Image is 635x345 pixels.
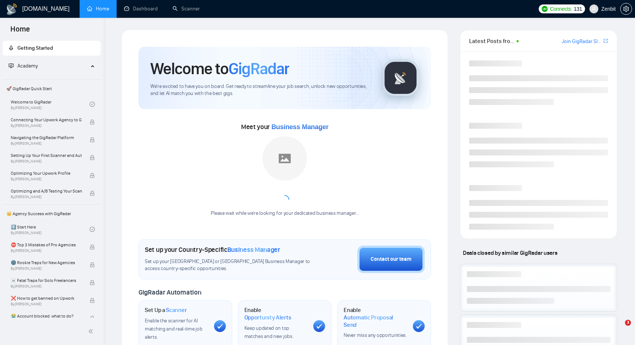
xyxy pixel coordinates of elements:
[3,81,100,96] span: 🚀 GigRadar Quick Start
[11,116,82,124] span: Connecting Your Upwork Agency to GigRadar
[145,306,187,314] h1: Set Up a
[227,246,280,254] span: Business Manager
[371,255,411,263] div: Contact our team
[150,83,370,97] span: We're excited to have you on board. Get ready to streamline your job search, unlock new opportuni...
[90,191,95,196] span: lock
[11,124,82,128] span: By [PERSON_NAME]
[228,59,289,79] span: GigRadar
[90,262,95,267] span: lock
[3,41,101,56] li: Getting Started
[469,36,514,46] span: Latest Posts from the GigRadar Community
[591,6,596,11] span: user
[11,266,82,271] span: By [PERSON_NAME]
[124,6,158,12] a: dashboardDashboard
[11,221,90,237] a: 1️⃣ Start HereBy[PERSON_NAME]
[244,325,294,339] span: Keep updated on top matches and new jobs.
[271,123,328,131] span: Business Manager
[87,6,109,12] a: homeHome
[90,298,95,303] span: lock
[344,314,407,328] span: Automatic Proposal Send
[145,318,202,340] span: Enable the scanner for AI matching and real-time job alerts.
[145,258,313,272] span: Set up your [GEOGRAPHIC_DATA] or [GEOGRAPHIC_DATA] Business Manager to access country-specific op...
[90,137,95,142] span: lock
[11,312,82,320] span: 😭 Account blocked: what to do?
[206,210,363,217] div: Please wait while we're looking for your dedicated business manager...
[9,63,38,69] span: Academy
[11,159,82,164] span: By [PERSON_NAME]
[11,284,82,289] span: By [PERSON_NAME]
[11,152,82,159] span: Setting Up Your First Scanner and Auto-Bidder
[150,59,289,79] h1: Welcome to
[9,45,14,50] span: rocket
[604,37,608,45] a: export
[244,306,308,321] h1: Enable
[550,5,572,13] span: Connects:
[625,320,631,326] span: 3
[138,288,201,296] span: GigRadar Automation
[90,119,95,125] span: lock
[17,45,53,51] span: Getting Started
[11,302,82,306] span: By [PERSON_NAME]
[11,96,90,112] a: Welcome to GigRadarBy[PERSON_NAME]
[11,259,82,266] span: 🌚 Rookie Traps for New Agencies
[166,306,187,314] span: Scanner
[90,280,95,285] span: lock
[4,24,36,39] span: Home
[90,227,95,232] span: check-circle
[90,173,95,178] span: lock
[6,3,18,15] img: logo
[610,320,628,338] iframe: Intercom live chat
[574,5,582,13] span: 131
[11,295,82,302] span: ❌ How to get banned on Upwork
[620,3,632,15] button: setting
[357,246,425,273] button: Contact our team
[279,194,290,205] span: loading
[3,206,100,221] span: 👑 Agency Success with GigRadar
[90,316,95,321] span: lock
[344,332,407,338] span: Never miss any opportunities.
[9,63,14,68] span: fund-projection-screen
[11,177,82,181] span: By [PERSON_NAME]
[11,195,82,199] span: By [PERSON_NAME]
[90,102,95,107] span: check-circle
[263,136,307,181] img: placeholder.png
[11,249,82,253] span: By [PERSON_NAME]
[11,241,82,249] span: ⛔ Top 3 Mistakes of Pro Agencies
[241,123,328,131] span: Meet your
[542,6,548,12] img: upwork-logo.png
[620,6,632,12] a: setting
[382,59,419,96] img: gigradar-logo.png
[604,38,608,44] span: export
[11,187,82,195] span: Optimizing and A/B Testing Your Scanner for Better Results
[17,63,38,69] span: Academy
[562,37,602,46] a: Join GigRadar Slack Community
[173,6,200,12] a: searchScanner
[244,314,291,321] span: Opportunity Alerts
[88,328,96,335] span: double-left
[11,141,82,146] span: By [PERSON_NAME]
[11,277,82,284] span: ☠️ Fatal Traps for Solo Freelancers
[145,246,280,254] h1: Set up your Country-Specific
[344,306,407,328] h1: Enable
[11,134,82,141] span: Navigating the GigRadar Platform
[90,244,95,250] span: lock
[11,170,82,177] span: Optimizing Your Upwork Profile
[90,155,95,160] span: lock
[460,246,560,259] span: Deals closed by similar GigRadar users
